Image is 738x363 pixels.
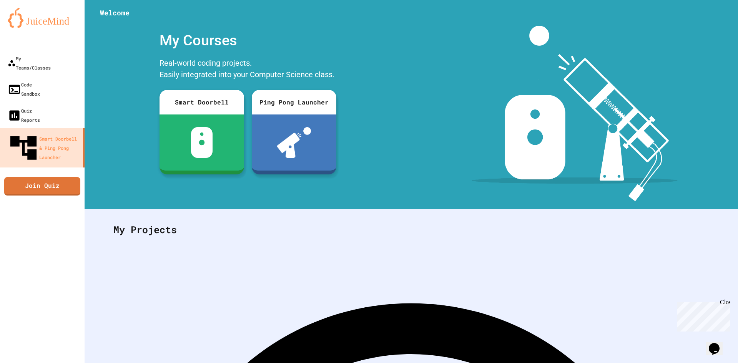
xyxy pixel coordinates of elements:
[8,54,51,72] div: My Teams/Classes
[674,299,730,332] iframe: chat widget
[156,26,340,55] div: My Courses
[8,106,40,124] div: Quiz Reports
[706,332,730,355] iframe: chat widget
[106,215,717,245] div: My Projects
[8,8,77,28] img: logo-orange.svg
[4,177,80,196] a: Join Quiz
[277,127,311,158] img: ppl-with-ball.png
[191,127,213,158] img: sdb-white.svg
[3,3,53,49] div: Chat with us now!Close
[252,90,336,114] div: Ping Pong Launcher
[160,90,244,114] div: Smart Doorbell
[8,132,80,164] div: Smart Doorbell & Ping Pong Launcher
[156,55,340,84] div: Real-world coding projects. Easily integrated into your Computer Science class.
[8,80,40,98] div: Code Sandbox
[472,26,678,201] img: banner-image-my-projects.png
